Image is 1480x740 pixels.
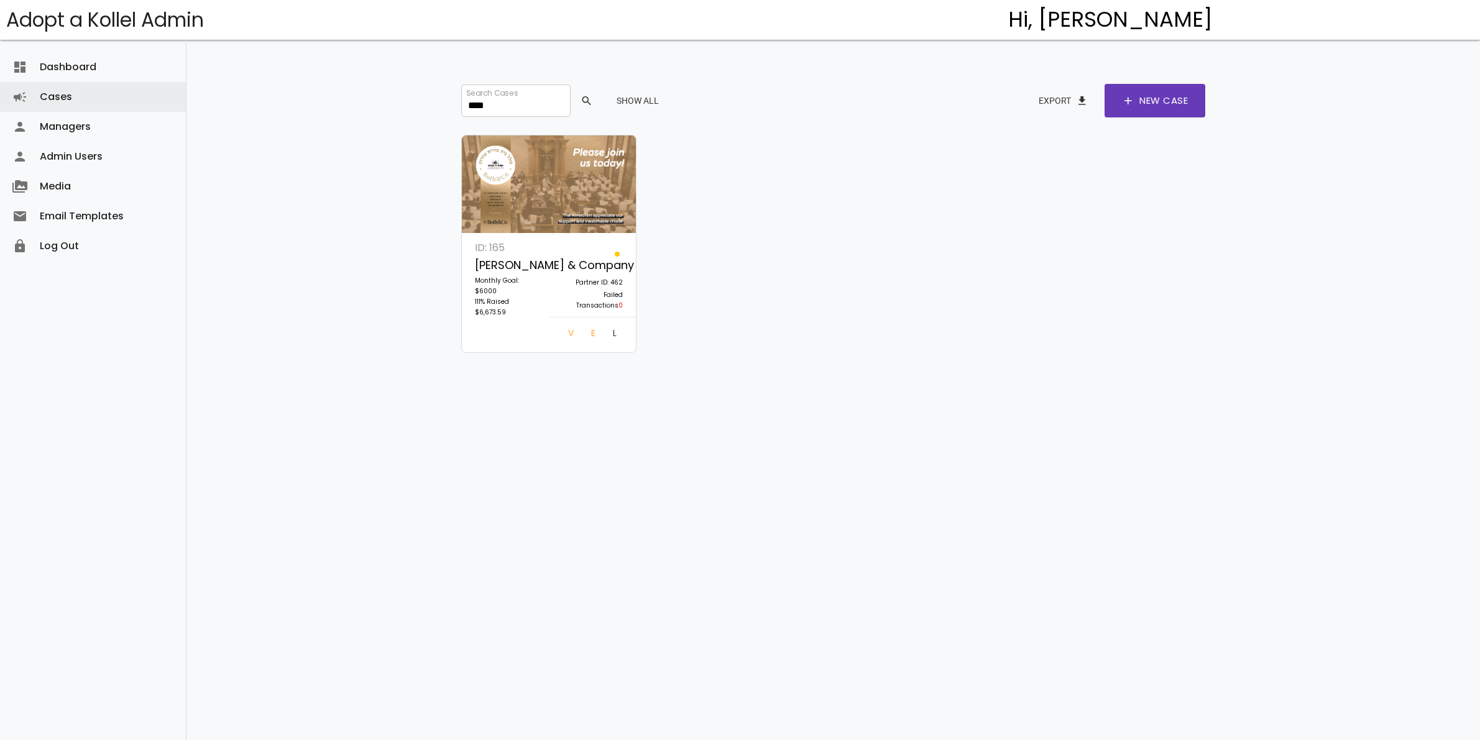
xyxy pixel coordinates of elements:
p: 111% Raised $6,673.59 [475,296,542,317]
a: ID: 165 [PERSON_NAME] & Company Monthly Goal: $6000 111% Raised $6,673.59 [468,239,549,324]
button: Exportfile_download [1029,89,1098,112]
i: person [12,112,27,142]
a: addNew Case [1105,84,1205,117]
i: email [12,201,27,231]
p: Failed Transactions [556,290,623,311]
span: search [581,89,593,112]
span: 0 [618,301,623,310]
span: file_download [1076,89,1088,112]
i: lock [12,231,27,261]
a: View [558,324,581,346]
h4: Hi, [PERSON_NAME] [1008,8,1213,32]
i: campaign [12,82,27,112]
i: person [12,142,27,171]
a: Log In [603,324,627,346]
p: Partner ID: 462 [556,277,623,290]
a: Edit [581,324,604,346]
a: Partner ID: 462 Failed Transactions0 [549,239,630,317]
button: search [571,89,600,112]
span: add [1122,84,1134,117]
button: Show All [607,89,669,112]
p: [PERSON_NAME] & Company [475,256,542,275]
img: v293ENngFW.sGZY7yaiE1.jpg [462,135,637,234]
i: perm_media [12,171,27,201]
p: ID: 165 [475,239,542,256]
p: Monthly Goal: $6000 [475,275,542,296]
i: dashboard [12,52,27,82]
